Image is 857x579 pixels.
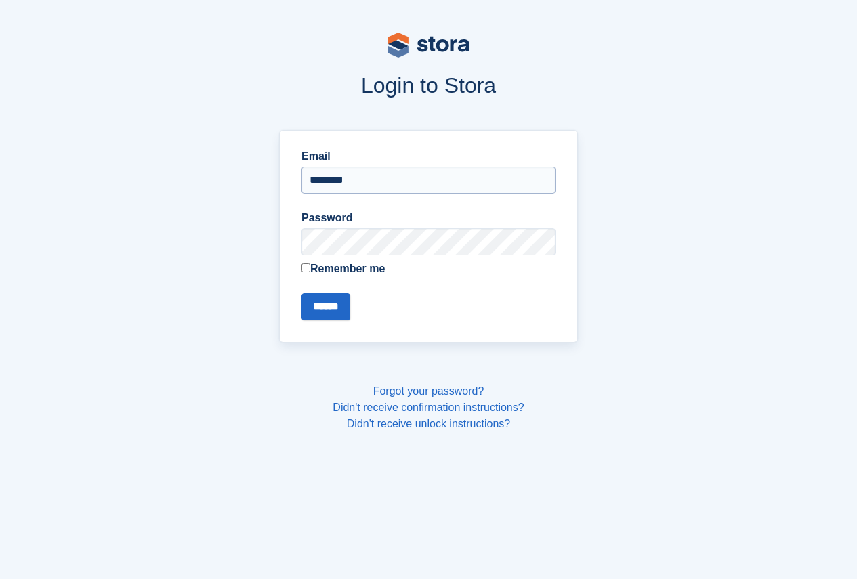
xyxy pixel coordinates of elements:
[301,148,556,165] label: Email
[388,33,469,58] img: stora-logo-53a41332b3708ae10de48c4981b4e9114cc0af31d8433b30ea865607fb682f29.svg
[373,385,484,397] a: Forgot your password?
[347,418,510,429] a: Didn't receive unlock instructions?
[301,261,556,277] label: Remember me
[301,210,556,226] label: Password
[59,73,799,98] h1: Login to Stora
[301,263,310,272] input: Remember me
[333,402,524,413] a: Didn't receive confirmation instructions?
